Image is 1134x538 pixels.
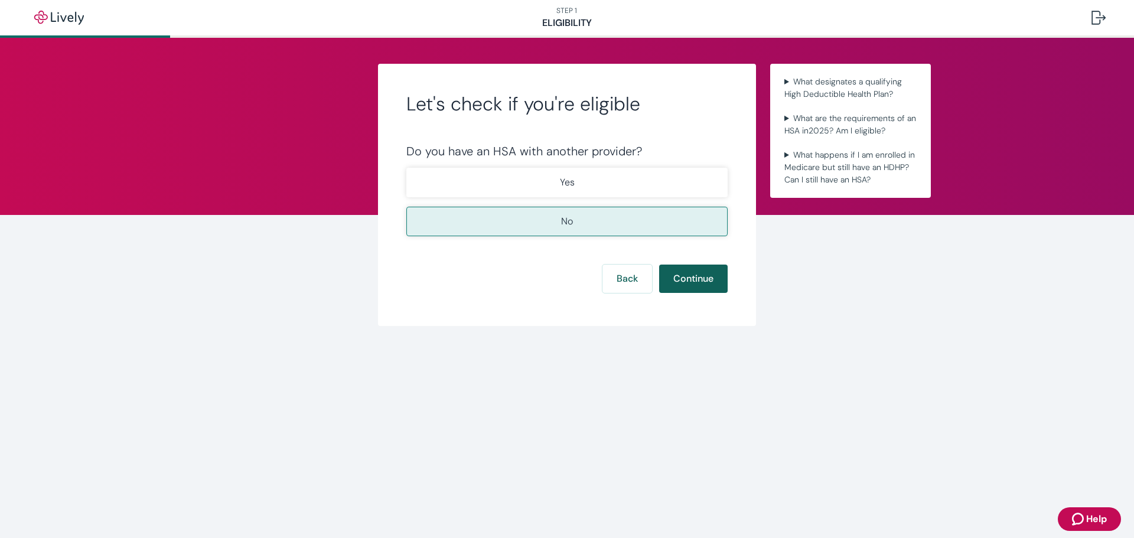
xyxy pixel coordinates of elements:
button: Log out [1082,4,1115,32]
button: Yes [406,168,728,197]
p: No [561,214,573,229]
button: Zendesk support iconHelp [1058,507,1121,531]
button: No [406,207,728,236]
h2: Let's check if you're eligible [406,92,728,116]
div: Do you have an HSA with another provider? [406,144,728,158]
summary: What designates a qualifying High Deductible Health Plan? [780,73,921,103]
summary: What happens if I am enrolled in Medicare but still have an HDHP? Can I still have an HSA? [780,146,921,188]
span: Help [1086,512,1107,526]
button: Continue [659,265,728,293]
summary: What are the requirements of an HSA in2025? Am I eligible? [780,110,921,139]
button: Back [602,265,652,293]
p: Yes [560,175,575,190]
svg: Zendesk support icon [1072,512,1086,526]
img: Lively [26,11,92,25]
